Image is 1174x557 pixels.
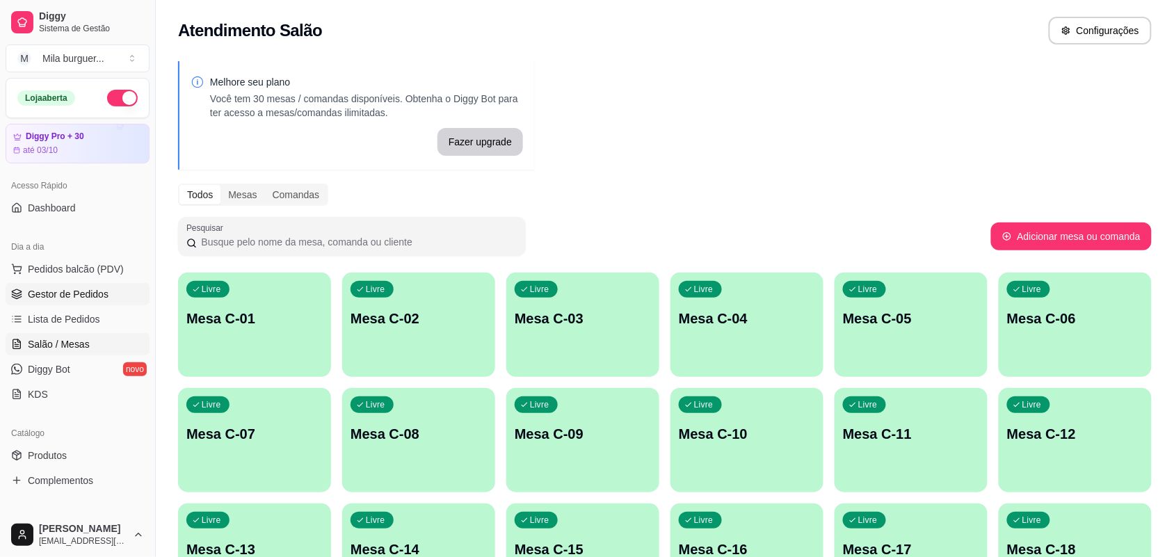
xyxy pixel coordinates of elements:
[858,284,878,295] p: Livre
[6,518,150,551] button: [PERSON_NAME][EMAIL_ADDRESS][DOMAIN_NAME]
[1007,309,1143,328] p: Mesa C-06
[28,449,67,462] span: Produtos
[366,515,385,526] p: Livre
[351,309,487,328] p: Mesa C-02
[179,185,220,204] div: Todos
[843,309,979,328] p: Mesa C-05
[1049,17,1152,45] button: Configurações
[515,424,651,444] p: Mesa C-09
[506,273,659,377] button: LivreMesa C-03
[178,388,331,492] button: LivreMesa C-07
[6,258,150,280] button: Pedidos balcão (PDV)
[1022,399,1042,410] p: Livre
[843,424,979,444] p: Mesa C-11
[6,124,150,163] a: Diggy Pro + 30até 03/10
[679,424,815,444] p: Mesa C-10
[17,90,75,106] div: Loja aberta
[366,399,385,410] p: Livre
[202,284,221,295] p: Livre
[679,309,815,328] p: Mesa C-04
[6,358,150,380] a: Diggy Botnovo
[202,399,221,410] p: Livre
[39,23,144,34] span: Sistema de Gestão
[6,383,150,405] a: KDS
[39,535,127,547] span: [EMAIL_ADDRESS][DOMAIN_NAME]
[670,273,823,377] button: LivreMesa C-04
[28,362,70,376] span: Diggy Bot
[6,6,150,39] a: DiggySistema de Gestão
[6,175,150,197] div: Acesso Rápido
[23,145,58,156] article: até 03/10
[351,424,487,444] p: Mesa C-08
[530,515,549,526] p: Livre
[999,388,1152,492] button: LivreMesa C-12
[670,388,823,492] button: LivreMesa C-10
[210,75,523,89] p: Melhore seu plano
[107,90,138,106] button: Alterar Status
[186,309,323,328] p: Mesa C-01
[6,236,150,258] div: Dia a dia
[506,388,659,492] button: LivreMesa C-09
[28,201,76,215] span: Dashboard
[42,51,104,65] div: Mila burguer ...
[6,308,150,330] a: Lista de Pedidos
[210,92,523,120] p: Você tem 30 mesas / comandas disponíveis. Obtenha o Diggy Bot para ter acesso a mesas/comandas il...
[6,45,150,72] button: Select a team
[530,284,549,295] p: Livre
[991,223,1152,250] button: Adicionar mesa ou comanda
[342,273,495,377] button: LivreMesa C-02
[39,10,144,23] span: Diggy
[6,422,150,444] div: Catálogo
[342,388,495,492] button: LivreMesa C-08
[6,333,150,355] a: Salão / Mesas
[178,19,322,42] h2: Atendimento Salão
[28,312,100,326] span: Lista de Pedidos
[178,273,331,377] button: LivreMesa C-01
[366,284,385,295] p: Livre
[26,131,84,142] article: Diggy Pro + 30
[28,474,93,487] span: Complementos
[6,283,150,305] a: Gestor de Pedidos
[515,309,651,328] p: Mesa C-03
[6,197,150,219] a: Dashboard
[1007,424,1143,444] p: Mesa C-12
[437,128,523,156] button: Fazer upgrade
[694,515,714,526] p: Livre
[28,262,124,276] span: Pedidos balcão (PDV)
[220,185,264,204] div: Mesas
[858,399,878,410] p: Livre
[530,399,549,410] p: Livre
[17,51,31,65] span: M
[186,222,228,234] label: Pesquisar
[28,287,108,301] span: Gestor de Pedidos
[28,387,48,401] span: KDS
[1022,284,1042,295] p: Livre
[1022,515,1042,526] p: Livre
[28,337,90,351] span: Salão / Mesas
[835,273,988,377] button: LivreMesa C-05
[39,523,127,535] span: [PERSON_NAME]
[694,284,714,295] p: Livre
[197,235,517,249] input: Pesquisar
[6,469,150,492] a: Complementos
[999,273,1152,377] button: LivreMesa C-06
[694,399,714,410] p: Livre
[858,515,878,526] p: Livre
[835,388,988,492] button: LivreMesa C-11
[186,424,323,444] p: Mesa C-07
[202,515,221,526] p: Livre
[265,185,328,204] div: Comandas
[6,444,150,467] a: Produtos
